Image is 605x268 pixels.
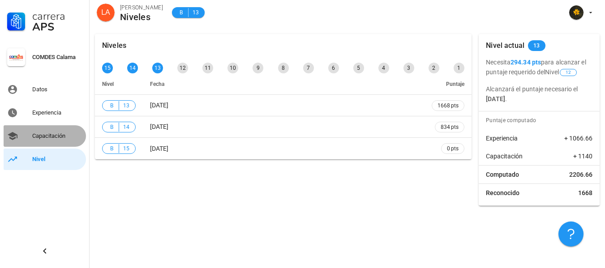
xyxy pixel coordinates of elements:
span: Experiencia [486,134,518,143]
span: 13 [192,8,199,17]
div: 9 [253,63,263,73]
div: Carrera [32,11,82,21]
span: + 1066.66 [564,134,592,143]
span: B [108,123,115,132]
div: 3 [403,63,414,73]
span: [DATE] [150,102,168,109]
div: 7 [303,63,314,73]
a: Experiencia [4,102,86,123]
span: LA [101,4,110,21]
div: avatar [569,5,584,20]
span: 14 [123,123,130,132]
span: 13 [123,101,130,110]
div: 4 [378,63,389,73]
span: 13 [533,40,540,51]
p: Alcanzará el puntaje necesario el . [486,84,592,104]
span: 12 [566,69,571,76]
div: Puntaje computado [482,111,600,129]
span: Fecha [150,81,164,87]
div: 2 [429,63,439,73]
div: avatar [97,4,115,21]
span: + 1140 [573,152,592,161]
span: B [177,8,185,17]
div: 14 [127,63,138,73]
div: [PERSON_NAME] [120,3,163,12]
span: Capacitación [486,152,523,161]
div: Capacitación [32,132,82,140]
div: 8 [278,63,289,73]
th: Fecha [143,73,425,95]
span: Computado [486,170,519,179]
span: Nivel [102,81,114,87]
div: 1 [454,63,464,73]
a: Capacitación [4,125,86,147]
span: Nivel [545,68,578,76]
div: 5 [353,63,364,73]
div: Nivel actual [486,34,524,57]
span: [DATE] [150,145,168,152]
div: Niveles [102,34,126,57]
div: 11 [202,63,213,73]
a: Nivel [4,149,86,170]
div: COMDES Calama [32,54,82,61]
span: 2206.66 [569,170,592,179]
th: Puntaje [425,73,472,95]
div: Nivel [32,156,82,163]
span: B [108,101,115,110]
div: Datos [32,86,82,93]
p: Necesita para alcanzar el puntaje requerido del [486,57,592,77]
span: B [108,144,115,153]
div: Niveles [120,12,163,22]
span: Reconocido [486,188,519,197]
span: 0 pts [447,144,459,153]
span: [DATE] [150,123,168,130]
span: 15 [123,144,130,153]
span: 834 pts [441,123,459,132]
span: 1668 [578,188,592,197]
div: Experiencia [32,109,82,116]
a: Datos [4,79,86,100]
div: 15 [102,63,113,73]
div: 13 [152,63,163,73]
th: Nivel [95,73,143,95]
div: 10 [227,63,238,73]
span: Puntaje [446,81,464,87]
b: [DATE] [486,95,505,102]
b: 294.34 pts [511,59,541,66]
div: 6 [328,63,339,73]
div: APS [32,21,82,32]
span: 1668 pts [438,101,459,110]
div: 12 [177,63,188,73]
